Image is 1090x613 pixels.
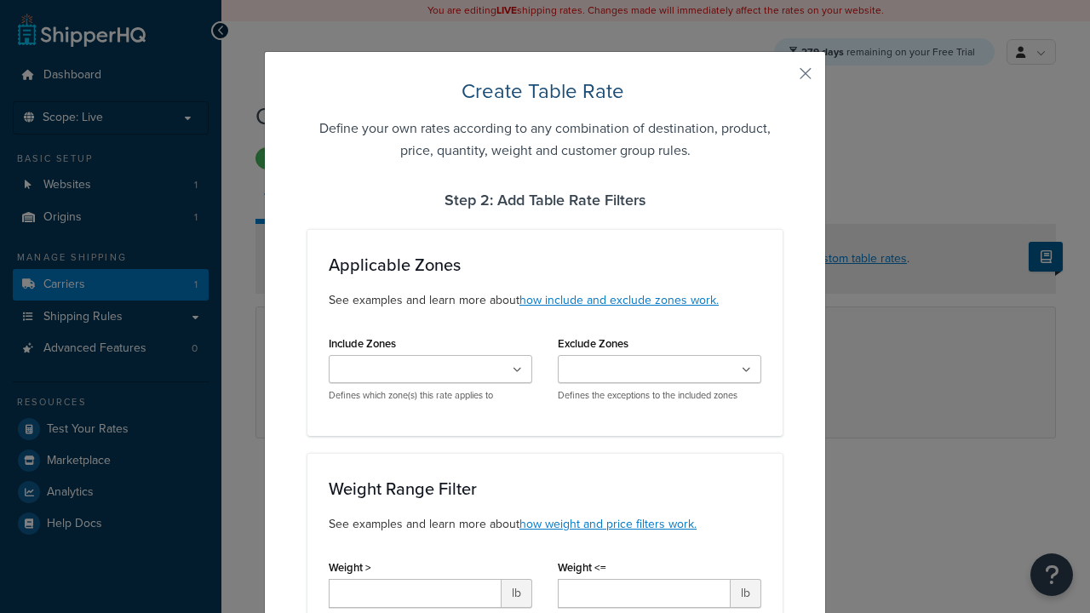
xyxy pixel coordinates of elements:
[329,479,761,498] h3: Weight Range Filter
[307,117,783,162] h5: Define your own rates according to any combination of destination, product, price, quantity, weig...
[307,189,783,212] h4: Step 2: Add Table Rate Filters
[329,389,532,402] p: Defines which zone(s) this rate applies to
[329,515,761,534] p: See examples and learn more about
[731,579,761,608] span: lb
[329,561,371,574] label: Weight >
[519,515,697,533] a: how weight and price filters work.
[558,561,606,574] label: Weight <=
[502,579,532,608] span: lb
[329,337,396,350] label: Include Zones
[558,337,628,350] label: Exclude Zones
[307,77,783,105] h2: Create Table Rate
[519,291,719,309] a: how include and exclude zones work.
[558,389,761,402] p: Defines the exceptions to the included zones
[329,291,761,310] p: See examples and learn more about
[329,255,761,274] h3: Applicable Zones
